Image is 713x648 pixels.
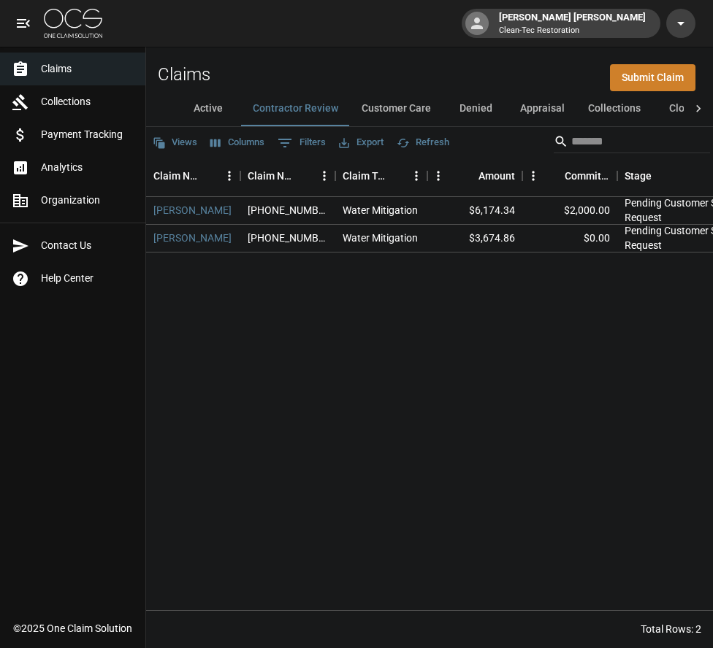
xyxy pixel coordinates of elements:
[153,231,232,245] a: [PERSON_NAME]
[544,166,565,186] button: Sort
[641,622,701,636] div: Total Rows: 2
[248,203,328,217] div: 1006-18-2882
[207,131,268,154] button: Select columns
[652,166,672,186] button: Sort
[427,155,522,196] div: Amount
[41,94,134,109] span: Collections
[508,91,576,126] button: Appraisal
[343,155,385,196] div: Claim Type
[458,166,478,186] button: Sort
[350,91,443,126] button: Customer Care
[175,91,241,126] button: Active
[9,9,38,38] button: open drawer
[158,64,210,85] h2: Claims
[625,155,652,196] div: Stage
[522,197,617,225] div: $2,000.00
[405,165,427,187] button: Menu
[385,166,405,186] button: Sort
[522,155,617,196] div: Committed Amount
[41,127,134,142] span: Payment Tracking
[41,238,134,253] span: Contact Us
[153,203,232,217] a: [PERSON_NAME]
[248,231,328,245] div: 1006-18-2882
[335,155,427,196] div: Claim Type
[522,165,544,187] button: Menu
[499,25,646,37] p: Clean-Tec Restoration
[218,165,240,187] button: Menu
[41,271,134,286] span: Help Center
[554,130,710,156] div: Search
[427,197,522,225] div: $6,174.34
[313,165,335,187] button: Menu
[13,621,132,636] div: © 2025 One Claim Solution
[41,193,134,208] span: Organization
[335,131,387,154] button: Export
[393,131,453,154] button: Refresh
[175,91,684,126] div: dynamic tabs
[610,64,695,91] a: Submit Claim
[478,155,515,196] div: Amount
[240,155,335,196] div: Claim Number
[493,10,652,36] div: [PERSON_NAME] [PERSON_NAME]
[565,155,610,196] div: Committed Amount
[427,225,522,252] div: $3,674.86
[274,131,329,155] button: Show filters
[443,91,508,126] button: Denied
[241,91,350,126] button: Contractor Review
[146,155,240,196] div: Claim Name
[41,61,134,77] span: Claims
[149,131,201,154] button: Views
[198,166,218,186] button: Sort
[153,155,198,196] div: Claim Name
[44,9,102,38] img: ocs-logo-white-transparent.png
[343,231,418,245] div: Water Mitigation
[427,165,449,187] button: Menu
[576,91,652,126] button: Collections
[522,225,617,252] div: $0.00
[343,203,418,217] div: Water Mitigation
[293,166,313,186] button: Sort
[41,160,134,175] span: Analytics
[248,155,293,196] div: Claim Number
